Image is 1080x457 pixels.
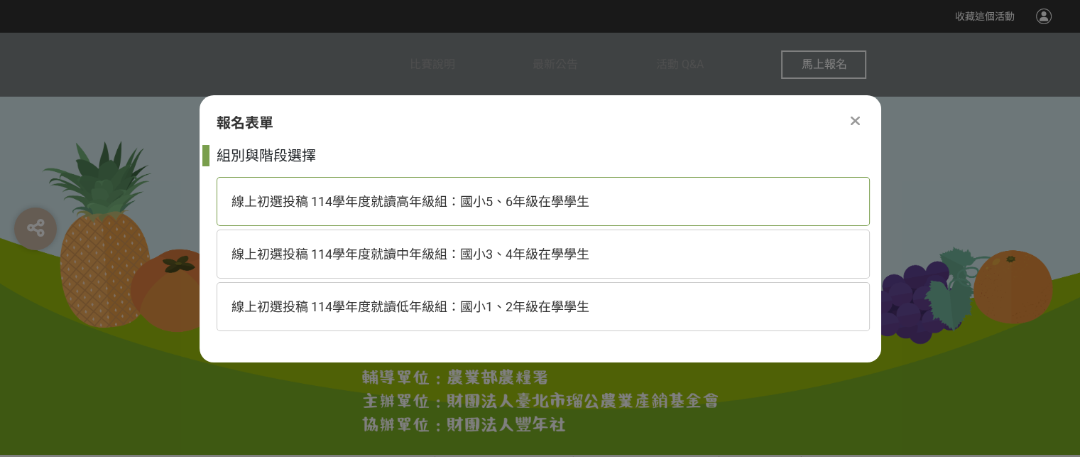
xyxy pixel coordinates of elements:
span: 線上初選投稿 114學年度就讀高年級組：國小5、6年級在學學生 [231,194,589,209]
a: 最新公告 [533,33,578,97]
button: 馬上報名 [781,50,866,79]
span: 線上初選投稿 114學年度就讀低年級組：國小1、2年級在學學生 [231,299,589,314]
span: 報名表單 [217,114,273,131]
a: 活動 Q&A [656,33,704,97]
span: 活動 Q&A [656,58,704,71]
span: 線上初選投稿 114學年度就讀中年級組：國小3、4年級在學學生 [231,247,589,262]
span: 最新公告 [533,58,578,71]
a: 比賽說明 [410,33,455,97]
span: 馬上報名 [801,58,846,71]
div: 組別與階段選擇 [217,145,870,166]
span: 比賽說明 [410,58,455,71]
span: 收藏這個活動 [955,11,1015,22]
